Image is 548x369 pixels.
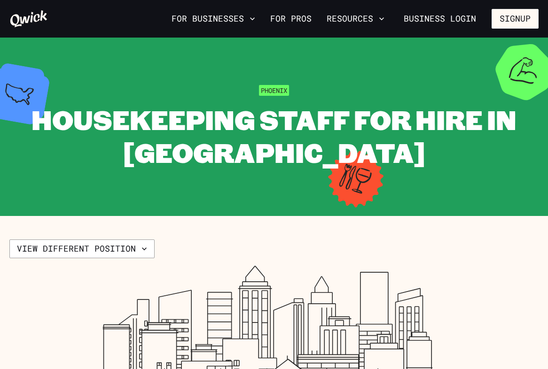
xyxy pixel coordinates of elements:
span: Housekeeping Staff for Hire in [GEOGRAPHIC_DATA] [31,102,517,170]
button: Signup [492,9,539,29]
a: Business Login [396,9,484,29]
button: Resources [323,11,388,27]
button: For Businesses [168,11,259,27]
span: Phoenix [259,85,289,96]
button: View different position [9,239,155,258]
a: For Pros [266,11,315,27]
